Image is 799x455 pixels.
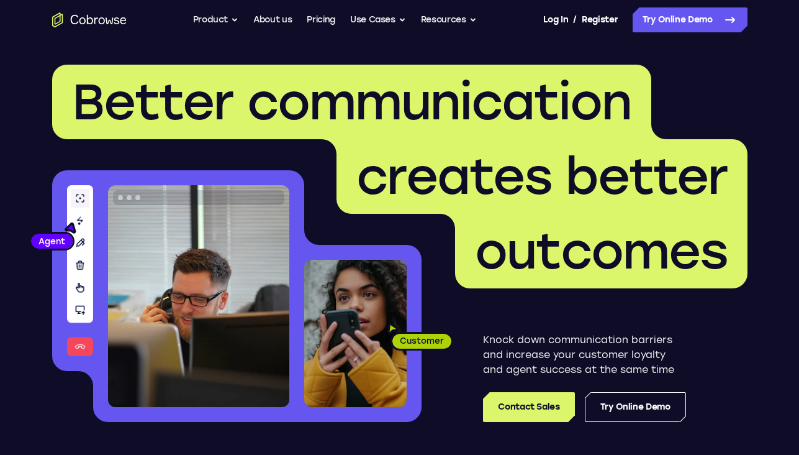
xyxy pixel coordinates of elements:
a: Log In [543,7,568,32]
button: Product [193,7,239,32]
img: A customer holding their phone [304,260,407,407]
a: About us [253,7,292,32]
span: creates better [356,147,728,206]
img: A customer support agent talking on the phone [108,185,289,407]
a: Contact Sales [483,392,574,422]
span: Better communication [72,72,631,132]
a: Register [582,7,618,32]
a: Go to the home page [52,12,127,27]
a: Try Online Demo [633,7,747,32]
a: Try Online Demo [585,392,686,422]
button: Resources [421,7,477,32]
p: Knock down communication barriers and increase your customer loyalty and agent success at the sam... [483,333,686,377]
button: Use Cases [350,7,406,32]
span: / [573,12,577,27]
a: Pricing [307,7,335,32]
span: outcomes [475,221,728,281]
